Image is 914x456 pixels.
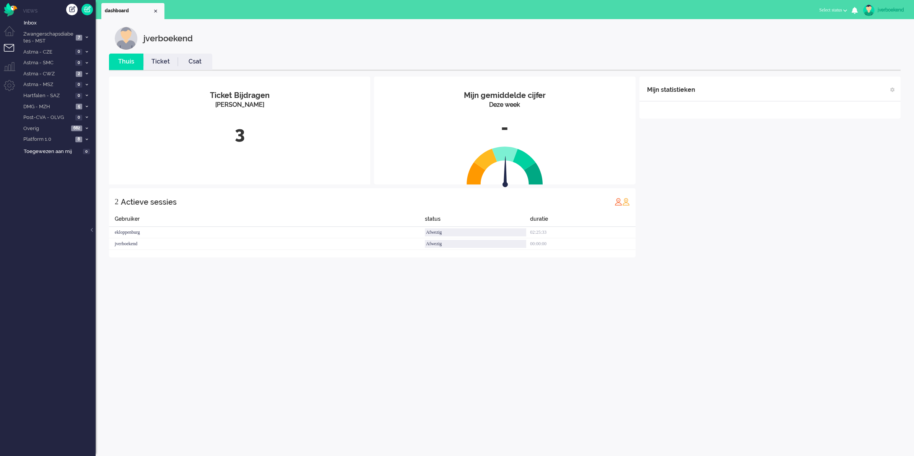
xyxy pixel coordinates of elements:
[24,20,96,27] span: Inbox
[115,27,138,50] img: customer.svg
[22,136,73,143] span: Platform 1.0
[862,5,906,16] a: jverboekend
[863,5,875,16] img: avatar
[4,80,21,97] li: Admin menu
[75,93,82,99] span: 0
[815,5,852,16] button: Select status
[81,4,93,15] a: Quick Ticket
[22,81,73,88] span: Astma - MSZ
[622,198,630,205] img: profile_orange.svg
[380,115,629,140] div: -
[22,31,73,45] span: Zwangerschapsdiabetes - MST
[109,227,425,238] div: ekloppenburg
[815,2,852,19] li: Select status
[425,240,526,248] div: Afwezig
[109,238,425,250] div: jverboekend
[143,57,178,66] a: Ticket
[75,115,82,121] span: 0
[22,147,96,155] a: Toegewezen aan mij 0
[109,57,143,66] a: Thuis
[143,27,193,50] div: jverboekend
[4,5,17,11] a: Omnidesk
[75,60,82,66] span: 0
[115,101,364,109] div: [PERSON_NAME]
[143,54,178,70] li: Ticket
[819,7,842,13] span: Select status
[22,18,96,27] a: Inbox
[71,125,82,131] span: 682
[75,49,82,55] span: 0
[22,49,73,56] span: Astma - CZE
[153,8,159,14] div: Close tab
[66,4,78,15] div: Creëer ticket
[530,238,635,250] div: 00:00:00
[380,101,629,109] div: Deze week
[22,92,73,99] span: Hartfalen - SAZ
[467,146,543,185] img: semi_circle.svg
[4,44,21,61] li: Tickets menu
[24,148,81,155] span: Toegewezen aan mij
[115,90,364,101] div: Ticket Bijdragen
[4,62,21,79] li: Supervisor menu
[530,227,635,238] div: 02:25:33
[23,8,96,14] li: Views
[380,90,629,101] div: Mijn gemiddelde cijfer
[115,121,364,146] div: 3
[76,71,82,77] span: 2
[647,82,695,98] div: Mijn statistieken
[22,125,69,132] span: Overig
[22,70,73,78] span: Astma - CWZ
[425,215,530,227] div: status
[178,57,212,66] a: Csat
[878,6,906,14] div: jverboekend
[4,26,21,43] li: Dashboard menu
[109,54,143,70] li: Thuis
[105,8,153,14] span: dashboard
[530,215,635,227] div: duratie
[76,35,82,41] span: 7
[109,215,425,227] div: Gebruiker
[121,194,177,210] div: Actieve sessies
[75,82,82,88] span: 0
[425,228,526,236] div: Afwezig
[101,3,164,19] li: Dashboard
[4,3,17,16] img: flow_omnibird.svg
[83,149,90,155] span: 0
[489,156,522,189] img: arrow.svg
[22,103,73,111] span: DMG - MZH
[615,198,622,205] img: profile_red.svg
[22,114,73,121] span: Post-CVA - OLVG
[76,104,82,109] span: 5
[115,194,119,209] div: 2
[22,59,73,67] span: Astma - SMC
[75,137,82,142] span: 8
[178,54,212,70] li: Csat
